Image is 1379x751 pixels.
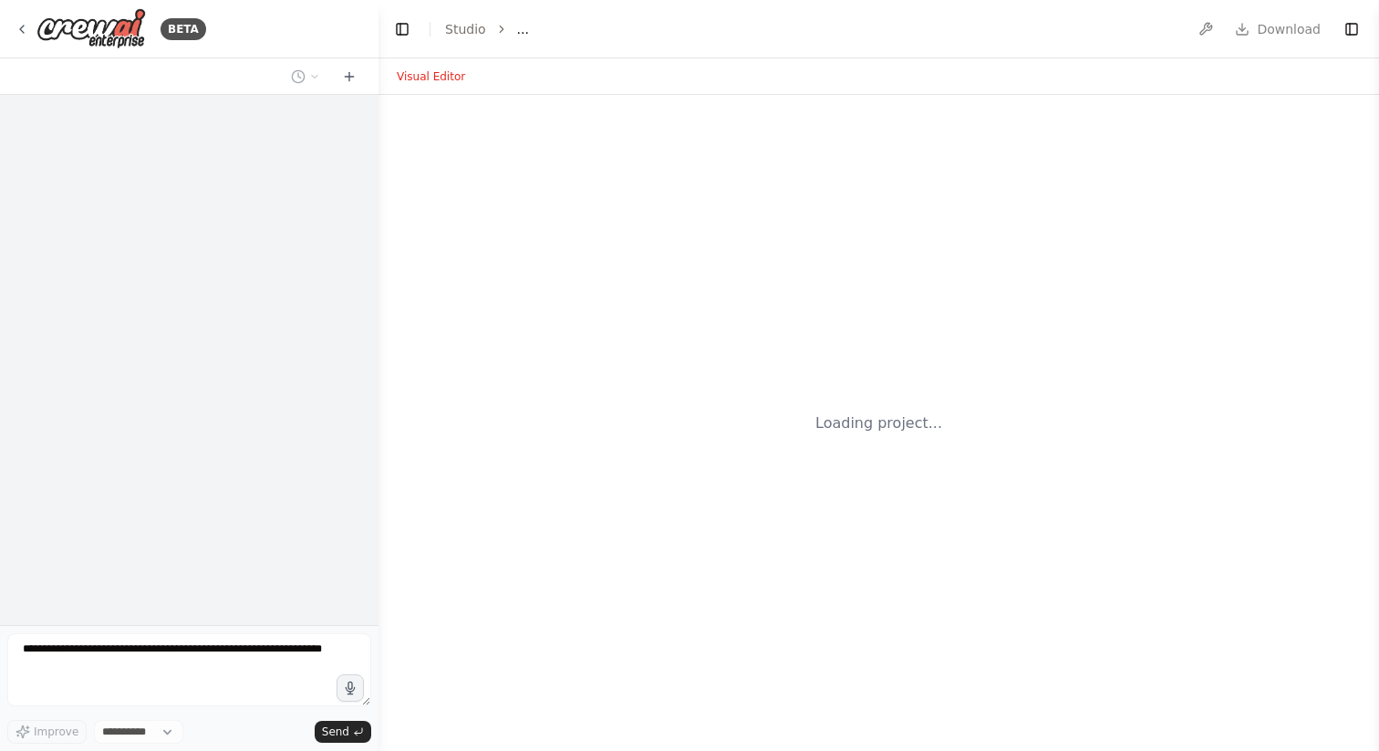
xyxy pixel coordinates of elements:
span: ... [517,20,529,38]
span: Send [322,725,349,739]
nav: breadcrumb [445,20,529,38]
button: Hide left sidebar [389,16,415,42]
button: Send [315,721,371,743]
div: Loading project... [815,412,942,434]
span: Improve [34,725,78,739]
button: Start a new chat [335,66,364,88]
button: Switch to previous chat [284,66,327,88]
div: BETA [161,18,206,40]
button: Show right sidebar [1339,16,1364,42]
button: Visual Editor [386,66,476,88]
img: Logo [36,8,146,49]
a: Studio [445,22,486,37]
button: Click to speak your automation idea [337,674,364,702]
button: Improve [7,720,87,744]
